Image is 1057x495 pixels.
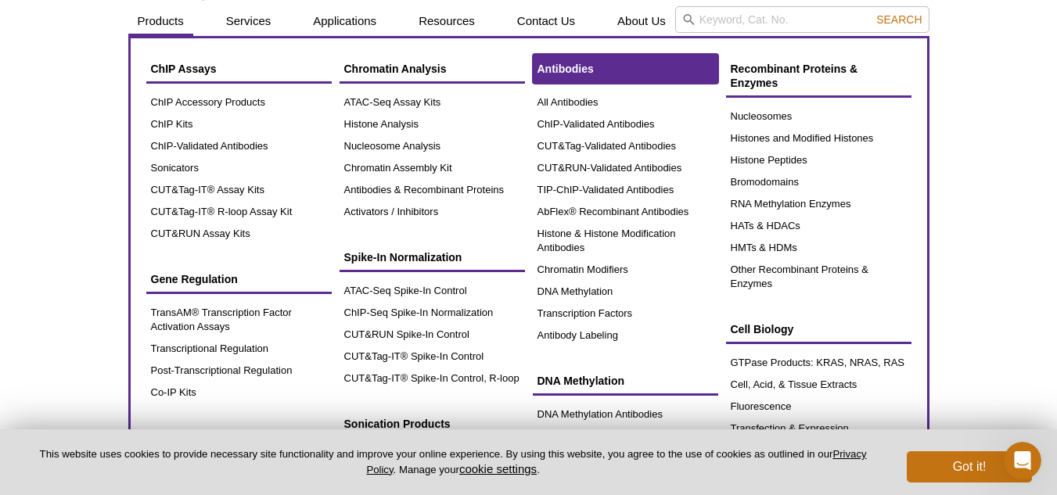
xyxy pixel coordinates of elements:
a: About Us [608,6,675,36]
a: Activators / Inhibitors [340,201,525,223]
a: Transfection & Expression [726,418,911,439]
span: Spike-In Normalization [344,251,462,264]
button: cookie settings [459,462,537,475]
span: DNA Methylation [537,375,624,387]
a: TIP-ChIP-Validated Antibodies [533,179,718,201]
a: ChIP-Validated Antibodies [533,113,718,135]
a: Chromatin Analysis [340,54,525,84]
a: Chromatin Modifiers [533,259,718,281]
p: This website uses cookies to provide necessary site functionality and improve your online experie... [25,447,881,477]
a: Fluorescence [726,396,911,418]
a: Histones and Modified Histones [726,127,911,149]
a: HATs & HDACs [726,215,911,237]
a: GTPase Products: KRAS, NRAS, RAS [726,352,911,374]
a: Applications [304,6,386,36]
a: Histone Peptides [726,149,911,171]
a: CUT&RUN Assay Kits [146,223,332,245]
a: Gene Regulation [146,264,332,294]
a: Sample Preparation [146,423,332,453]
a: Antibodies & Recombinant Proteins [340,179,525,201]
a: Sonication Products [340,409,525,439]
a: HMTs & HDMs [726,237,911,259]
span: Antibodies [537,63,594,75]
span: ChIP Assays [151,63,217,75]
a: Other Recombinant Proteins & Enzymes [726,259,911,295]
a: Bromodomains [726,171,911,193]
span: Cell Biology [731,323,794,335]
a: Contact Us [508,6,584,36]
a: DNA Methylation Antibodies [533,404,718,425]
a: Antibodies [533,54,718,84]
a: ChIP-Validated Antibodies [146,135,332,157]
a: Histone Analysis [340,113,525,135]
iframe: Intercom live chat [1004,442,1041,479]
button: Got it! [907,451,1032,482]
a: DNA Methylation Enzymes [533,425,718,447]
a: Recombinant Proteins & Enzymes [726,54,911,98]
a: AbFlex® Recombinant Antibodies [533,201,718,223]
span: Gene Regulation [151,273,238,285]
a: ATAC-Seq Assay Kits [340,91,525,113]
span: Sonication Products [344,418,451,430]
a: Nucleosome Analysis [340,135,525,157]
a: ATAC-Seq Spike-In Control [340,280,525,302]
a: CUT&Tag-IT® Spike-In Control [340,346,525,368]
a: DNA Methylation [533,281,718,303]
span: Chromatin Analysis [344,63,447,75]
a: Post-Transcriptional Regulation [146,360,332,382]
a: Products [128,6,193,36]
a: CUT&Tag-IT® R-loop Assay Kit [146,201,332,223]
span: Recombinant Proteins & Enzymes [731,63,858,89]
a: DNA Methylation [533,366,718,396]
button: Search [872,13,926,27]
a: Antibody Labeling [533,325,718,346]
a: Transcriptional Regulation [146,338,332,360]
a: ChIP-Seq Spike-In Normalization [340,302,525,324]
a: Resources [409,6,484,36]
a: ChIP Assays [146,54,332,84]
a: Histone & Histone Modification Antibodies [533,223,718,259]
a: CUT&RUN Spike-In Control [340,324,525,346]
a: ChIP Accessory Products [146,91,332,113]
a: Transcription Factors [533,303,718,325]
a: CUT&Tag-IT® Assay Kits [146,179,332,201]
a: RNA Methylation Enzymes [726,193,911,215]
a: Sonicators [146,157,332,179]
input: Keyword, Cat. No. [675,6,929,33]
a: Privacy Policy [366,448,866,475]
a: All Antibodies [533,91,718,113]
a: TransAM® Transcription Factor Activation Assays [146,302,332,338]
a: Cell, Acid, & Tissue Extracts [726,374,911,396]
a: Services [217,6,281,36]
a: Co-IP Kits [146,382,332,404]
span: Search [876,13,922,26]
a: CUT&RUN-Validated Antibodies [533,157,718,179]
a: Chromatin Assembly Kit [340,157,525,179]
a: ChIP Kits [146,113,332,135]
a: Nucleosomes [726,106,911,127]
a: CUT&Tag-IT® Spike-In Control, R-loop [340,368,525,389]
a: Spike-In Normalization [340,242,525,272]
a: Cell Biology [726,314,911,344]
a: CUT&Tag-Validated Antibodies [533,135,718,157]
